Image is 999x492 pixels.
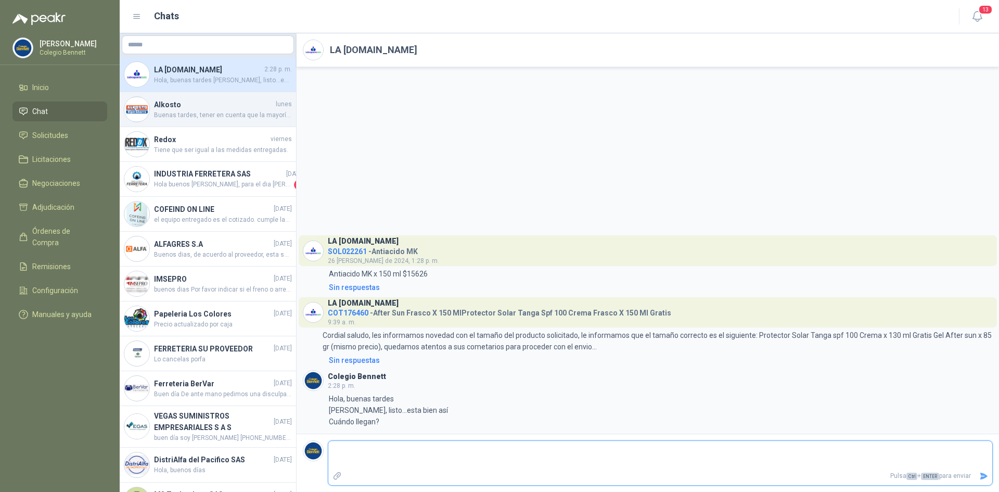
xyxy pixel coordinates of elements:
[328,309,368,317] span: COT176460
[154,308,272,320] h4: Papeleria Los Colores
[154,389,292,399] span: Buen día De ante mano pedimos una disculpa por lo sucedido, novedad de la cotizacion el valor es ...
[154,410,272,433] h4: VEGAS SUMINISTROS EMPRESARIALES S A S
[294,180,304,190] span: 1
[274,239,292,249] span: [DATE]
[12,173,107,193] a: Negociaciones
[12,125,107,145] a: Solicitudes
[12,149,107,169] a: Licitaciones
[274,379,292,388] span: [DATE]
[906,473,917,480] span: Ctrl
[120,162,296,197] a: Company LogoINDUSTRIA FERRETERA SAS[DATE]Hola buenos [PERSON_NAME], para el dia [PERSON_NAME] en ...
[329,268,428,280] p: Antiacido MK x 150 ml $15626
[124,62,149,87] img: Company Logo
[12,221,107,253] a: Órdenes de Compra
[124,201,149,226] img: Company Logo
[327,355,993,366] a: Sin respuestas
[327,282,993,293] a: Sin respuestas
[12,257,107,276] a: Remisiones
[124,306,149,331] img: Company Logo
[346,467,976,485] p: Pulsa + para enviar
[154,64,262,75] h4: LA [DOMAIN_NAME]
[330,43,417,57] h2: LA [DOMAIN_NAME]
[154,215,292,225] span: el equipo entregado es el cotizado. cumple las caracteriscas enviadas y solicitadas aplica igualm...
[154,378,272,389] h4: Ferreteria BerVar
[154,343,272,355] h4: FERRETERIA SU PROVEEDOR
[12,305,107,324] a: Manuales y ayuda
[120,336,296,371] a: Company LogoFERRETERIA SU PROVEEDOR[DATE]Lo cancelas porfa
[40,49,105,56] p: Colegio Bennett
[32,154,71,165] span: Licitaciones
[274,455,292,465] span: [DATE]
[124,236,149,261] img: Company Logo
[274,274,292,284] span: [DATE]
[328,374,386,380] h3: Colegio Bennett
[32,261,71,272] span: Remisiones
[328,247,367,256] span: SOL022261
[968,7,987,26] button: 13
[921,473,939,480] span: ENTER
[32,201,74,213] span: Adjudicación
[154,99,274,110] h4: Alkosto
[124,414,149,439] img: Company Logo
[328,238,399,244] h3: LA [DOMAIN_NAME]
[303,302,323,322] img: Company Logo
[13,38,33,58] img: Company Logo
[120,267,296,301] a: Company LogoIMSEPRO[DATE]buenos dias Por favor indicar si el freno o arrestador en mencion es par...
[975,467,992,485] button: Enviar
[32,285,78,296] span: Configuración
[303,241,323,261] img: Company Logo
[329,393,450,427] p: Hola, buenas tardes [PERSON_NAME], listo...esta bien así Cuándo llegan?
[124,452,149,477] img: Company Logo
[124,271,149,296] img: Company Logo
[124,97,149,122] img: Company Logo
[32,178,80,189] span: Negociaciones
[154,355,292,364] span: Lo cancelas porfa
[154,180,292,190] span: Hola buenos [PERSON_NAME], para el dia [PERSON_NAME] en la tarde se estaria entregando el pedido!
[120,92,296,127] a: Company LogoAlkostolunesBuenas tardes, tener en cuenta que la mayoría [PERSON_NAME] NO [PERSON_NA...
[276,99,292,109] span: lunes
[124,167,149,192] img: Company Logo
[154,238,272,250] h4: ALFAGRES S.A
[328,382,355,389] span: 2:28 p. m.
[274,344,292,354] span: [DATE]
[124,376,149,401] img: Company Logo
[328,319,356,326] span: 9:39 a. m.
[120,127,296,162] a: Company LogoRedoxviernesTiene que ser igual a las medidas entregadas.
[12,281,107,300] a: Configuración
[328,245,439,255] h4: - Antiacido MK
[154,75,292,85] span: Hola, buenas tardes [PERSON_NAME], listo...esta bien así Cuándo llegan?
[978,5,993,15] span: 13
[274,417,292,427] span: [DATE]
[329,355,380,366] div: Sin respuestas
[32,309,92,320] span: Manuales y ayuda
[329,282,380,293] div: Sin respuestas
[154,145,292,155] span: Tiene que ser igual a las medidas entregadas.
[32,225,97,248] span: Órdenes de Compra
[12,102,107,121] a: Chat
[303,371,323,390] img: Company Logo
[120,301,296,336] a: Company LogoPapeleria Los Colores[DATE]Precio actualizado por caja
[154,285,292,295] span: buenos dias Por favor indicar si el freno o arrestador en mencion es para la linea de vida vertic...
[32,130,68,141] span: Solicitudes
[154,204,272,215] h4: COFEIND ON LINE
[328,300,399,306] h3: LA [DOMAIN_NAME]
[264,65,292,74] span: 2:28 p. m.
[286,169,304,179] span: [DATE]
[328,257,439,264] span: 26 [PERSON_NAME] de 2024, 1:28 p. m.
[303,441,323,461] img: Company Logo
[328,467,346,485] label: Adjuntar archivos
[120,197,296,232] a: Company LogoCOFEIND ON LINE[DATE]el equipo entregado es el cotizado. cumple las caracteriscas env...
[274,204,292,214] span: [DATE]
[120,448,296,483] a: Company LogoDistriAlfa del Pacifico SAS[DATE]Hola, buenos días
[271,134,292,144] span: viernes
[328,306,671,316] h4: - After Sun Frasco X 150 MlProtector Solar Tanga Spf 100 Crema Frasco X 150 Ml Gratis
[32,82,49,93] span: Inicio
[124,341,149,366] img: Company Logo
[12,78,107,97] a: Inicio
[120,371,296,406] a: Company LogoFerreteria BerVar[DATE]Buen día De ante mano pedimos una disculpa por lo sucedido, no...
[154,433,292,443] span: buen día soy [PERSON_NAME] [PHONE_NUMBER] whatsapp
[120,57,296,92] a: Company LogoLA [DOMAIN_NAME]2:28 p. m.Hola, buenas tardes [PERSON_NAME], listo...esta bien así Cu...
[274,309,292,319] span: [DATE]
[120,406,296,448] a: Company LogoVEGAS SUMINISTROS EMPRESARIALES S A S[DATE]buen día soy [PERSON_NAME] [PHONE_NUMBER] ...
[323,330,993,352] p: Cordial saludo, les informamos novedad con el tamaño del producto solicitado, le informamos que e...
